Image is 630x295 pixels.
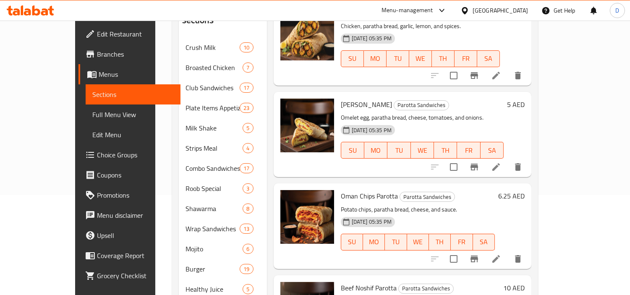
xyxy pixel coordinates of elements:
button: Branch-specific-item [464,157,484,177]
button: TH [432,50,455,67]
span: MO [367,52,383,65]
span: Broasted Chicken [186,63,243,73]
span: Wrap Sandwiches [186,224,240,234]
div: items [243,204,253,214]
div: items [240,264,253,274]
button: SA [477,50,500,67]
div: items [240,42,253,52]
span: [DATE] 05:35 PM [348,218,395,226]
span: Coverage Report [97,251,174,261]
span: SU [345,144,361,157]
h2: Menu sections [182,1,214,26]
button: MO [364,142,387,159]
span: Upsell [97,230,174,240]
button: SU [341,50,364,67]
span: Branches [97,49,174,59]
h6: 10 AED [503,282,525,294]
span: Beef Noshif Parotta [341,282,397,294]
span: Grocery Checklist [97,271,174,281]
span: Strips Meal [186,143,243,153]
div: Wrap Sandwiches13 [179,219,267,239]
span: Mojito [186,244,243,254]
span: Roob Special [186,183,243,193]
span: 23 [240,104,253,112]
a: Choice Groups [78,145,180,165]
a: Edit menu item [491,254,501,264]
button: FR [451,234,473,251]
a: Full Menu View [86,104,180,125]
div: items [240,83,253,93]
div: items [243,183,253,193]
img: Omlette Parotta [280,99,334,152]
button: MO [364,50,387,67]
span: Oman Chips Parotta [341,190,398,202]
button: TU [387,142,410,159]
a: Edit menu item [491,162,501,172]
span: Parotta Sandwiches [399,284,453,293]
span: Promotions [97,190,174,200]
span: D [615,6,619,15]
span: [DATE] 05:35 PM [348,34,395,42]
button: delete [508,249,528,269]
button: TH [434,142,457,159]
div: items [243,123,253,133]
button: TH [429,234,451,251]
a: Sections [86,84,180,104]
div: items [240,224,253,234]
span: Full Menu View [92,110,174,120]
span: Select to update [445,158,463,176]
span: WE [414,144,431,157]
a: Grocery Checklist [78,266,180,286]
button: WE [407,234,429,251]
span: Edit Menu [92,130,174,140]
img: Oman Chips Parotta [280,190,334,244]
div: items [243,244,253,254]
div: Crush Milk10 [179,37,267,57]
span: FR [460,144,477,157]
button: WE [411,142,434,159]
div: Mojito6 [179,239,267,259]
span: Parotta Sandwiches [400,192,455,202]
a: Edit menu item [491,70,501,81]
a: Edit Restaurant [78,24,180,44]
h6: 5 AED [507,99,525,110]
span: MO [366,236,382,248]
p: Potato chips, paratha bread, cheese, and sauce. [341,204,495,215]
span: SA [481,52,497,65]
span: TU [388,236,403,248]
button: Branch-specific-item [464,249,484,269]
span: Sections [92,89,174,99]
button: TU [385,234,407,251]
a: Promotions [78,185,180,205]
button: SA [473,234,495,251]
button: FR [457,142,480,159]
div: [GEOGRAPHIC_DATA] [473,6,528,15]
span: MO [368,144,384,157]
span: Milk Shake [186,123,243,133]
div: Combo Sandwiches17 [179,158,267,178]
span: SA [476,236,491,248]
div: Crush Milk [186,42,240,52]
span: Combo Sandwiches [186,163,240,173]
span: TU [391,144,407,157]
button: SA [481,142,504,159]
span: Select to update [445,67,463,84]
a: Edit Menu [86,125,180,145]
button: SU [341,234,363,251]
div: Burger19 [179,259,267,279]
div: Healthy Juice [186,284,243,294]
div: items [243,143,253,153]
span: 5 [243,124,253,132]
span: WE [413,52,429,65]
a: Branches [78,44,180,64]
button: SU [341,142,364,159]
span: Shawarma [186,204,243,214]
p: Omelet egg, paratha bread, cheese, tomatoes, and onions. [341,112,504,123]
div: items [240,163,253,173]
